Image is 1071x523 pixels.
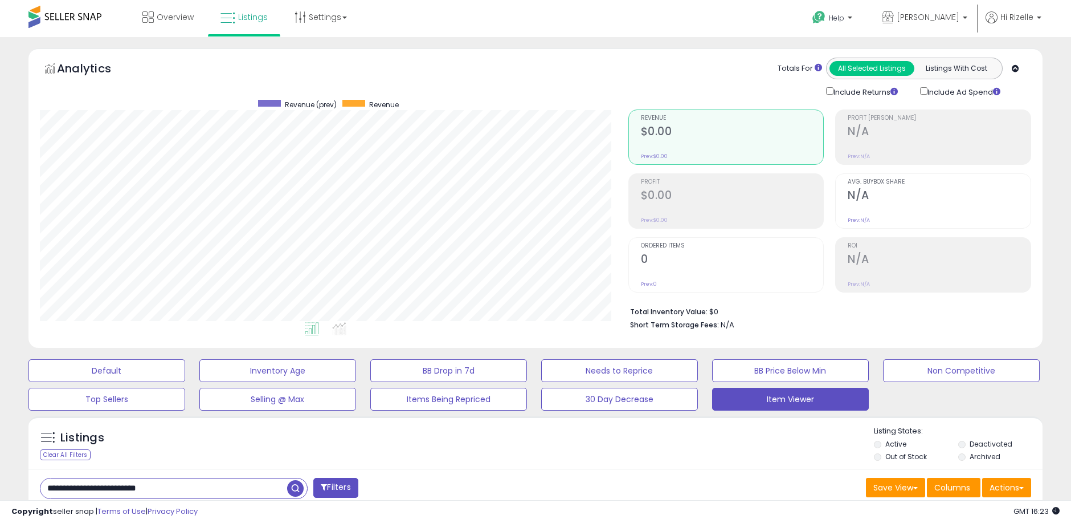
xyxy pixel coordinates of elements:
[641,179,824,185] span: Profit
[40,449,91,460] div: Clear All Filters
[970,439,1012,449] label: Deactivated
[28,388,185,411] button: Top Sellers
[874,426,1043,437] p: Listing States:
[848,253,1031,268] h2: N/A
[848,125,1031,140] h2: N/A
[829,13,844,23] span: Help
[848,115,1031,121] span: Profit [PERSON_NAME]
[1000,11,1033,23] span: Hi Rizelle
[370,388,527,411] button: Items Being Repriced
[57,60,133,79] h5: Analytics
[817,85,911,98] div: Include Returns
[883,359,1040,382] button: Non Competitive
[803,2,864,37] a: Help
[369,100,399,110] span: Revenue
[914,61,999,76] button: Listings With Cost
[778,63,822,74] div: Totals For
[641,153,668,160] small: Prev: $0.00
[885,439,906,449] label: Active
[911,85,1019,98] div: Include Ad Spend
[641,189,824,204] h2: $0.00
[313,478,358,498] button: Filters
[11,506,53,517] strong: Copyright
[848,281,870,287] small: Prev: N/A
[28,359,185,382] button: Default
[712,388,869,411] button: Item Viewer
[157,11,194,23] span: Overview
[641,125,824,140] h2: $0.00
[238,11,268,23] span: Listings
[848,189,1031,204] h2: N/A
[541,388,698,411] button: 30 Day Decrease
[866,478,925,497] button: Save View
[1013,506,1060,517] span: 2025-08-11 16:23 GMT
[199,388,356,411] button: Selling @ Max
[897,11,959,23] span: [PERSON_NAME]
[60,430,104,446] h5: Listings
[812,10,826,25] i: Get Help
[934,482,970,493] span: Columns
[641,217,668,224] small: Prev: $0.00
[721,319,734,330] span: N/A
[11,506,198,517] div: seller snap | |
[641,243,824,249] span: Ordered Items
[641,115,824,121] span: Revenue
[641,253,824,268] h2: 0
[630,320,719,330] b: Short Term Storage Fees:
[541,359,698,382] button: Needs to Reprice
[148,506,198,517] a: Privacy Policy
[630,307,708,317] b: Total Inventory Value:
[630,304,1023,318] li: $0
[848,153,870,160] small: Prev: N/A
[986,11,1041,37] a: Hi Rizelle
[848,179,1031,185] span: Avg. Buybox Share
[927,478,980,497] button: Columns
[848,217,870,224] small: Prev: N/A
[712,359,869,382] button: BB Price Below Min
[641,281,657,287] small: Prev: 0
[885,452,927,461] label: Out of Stock
[982,478,1031,497] button: Actions
[829,61,914,76] button: All Selected Listings
[848,243,1031,249] span: ROI
[199,359,356,382] button: Inventory Age
[285,100,337,110] span: Revenue (prev)
[970,452,1000,461] label: Archived
[370,359,527,382] button: BB Drop in 7d
[97,506,146,517] a: Terms of Use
